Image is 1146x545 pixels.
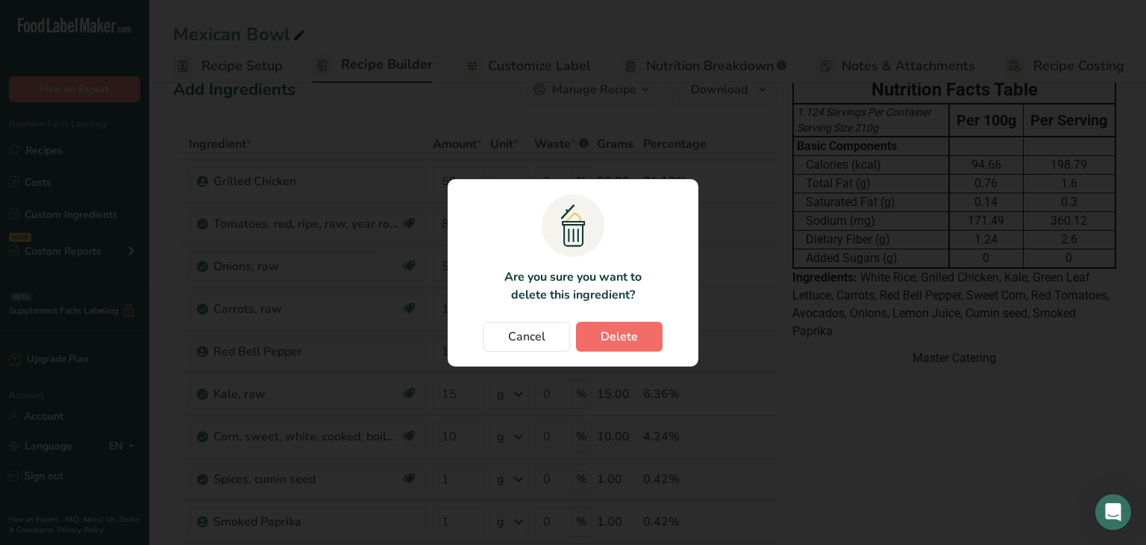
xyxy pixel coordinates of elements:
p: Are you sure you want to delete this ingredient? [495,268,650,304]
div: Open Intercom Messenger [1095,494,1131,530]
span: Cancel [508,328,545,346]
button: Cancel [483,322,570,352]
span: Delete [601,328,638,346]
button: Delete [576,322,663,352]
